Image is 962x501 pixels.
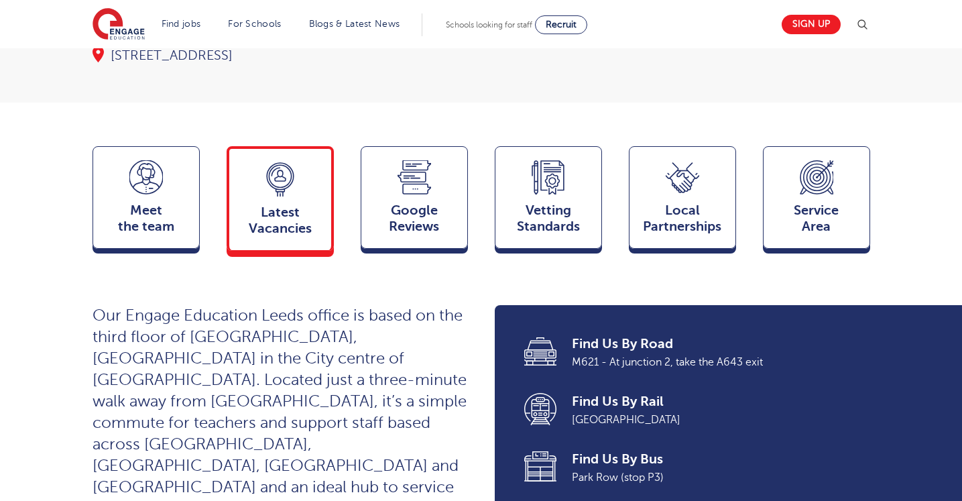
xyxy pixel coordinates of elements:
a: Blogs & Latest News [309,19,400,29]
span: Service Area [770,203,863,235]
div: [STREET_ADDRESS] [93,46,468,65]
a: Meetthe team [93,146,200,255]
span: [GEOGRAPHIC_DATA] [572,411,851,429]
span: M621 - At junction 2, take the A643 exit [572,353,851,371]
span: Park Row (stop P3) [572,469,851,486]
span: Local Partnerships [636,203,729,235]
span: Recruit [546,19,577,30]
a: Find jobs [162,19,201,29]
span: Vetting Standards [502,203,595,235]
a: VettingStandards [495,146,602,255]
a: LatestVacancies [227,146,334,257]
span: Latest Vacancies [236,205,324,237]
span: Meet the team [100,203,192,235]
span: Find Us By Rail [572,392,851,411]
a: Recruit [535,15,587,34]
span: Schools looking for staff [446,20,532,30]
a: Local Partnerships [629,146,736,255]
a: For Schools [228,19,281,29]
a: Sign up [782,15,841,34]
a: GoogleReviews [361,146,468,255]
span: Find Us By Bus [572,450,851,469]
img: Engage Education [93,8,145,42]
span: Find Us By Road [572,335,851,353]
a: ServiceArea [763,146,870,255]
span: Google Reviews [368,203,461,235]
